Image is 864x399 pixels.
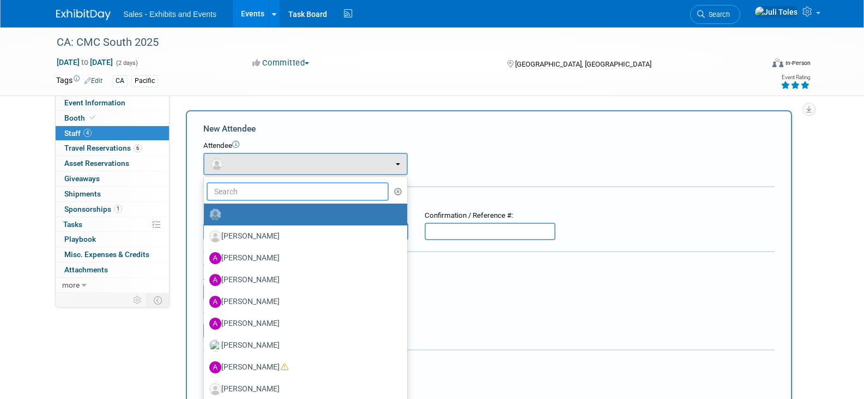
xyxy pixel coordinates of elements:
[515,60,651,68] span: [GEOGRAPHIC_DATA], [GEOGRAPHIC_DATA]
[131,75,158,87] div: Pacific
[124,10,216,19] span: Sales - Exhibits and Events
[64,159,129,168] span: Asset Reservations
[56,141,169,156] a: Travel Reservations6
[147,293,169,307] td: Toggle Event Tabs
[56,278,169,293] a: more
[64,189,101,198] span: Shipments
[699,57,811,73] div: Event Format
[56,96,169,110] a: Event Information
[64,98,125,107] span: Event Information
[64,129,92,138] span: Staff
[64,250,149,259] span: Misc. Expenses & Credits
[203,123,775,135] div: New Attendee
[203,194,775,205] div: Registration / Ticket Info (optional)
[754,6,798,18] img: Juli Toles
[115,59,138,67] span: (2 days)
[53,33,747,52] div: CA: CMC South 2025
[64,114,98,122] span: Booth
[209,252,221,264] img: A.jpg
[209,359,396,376] label: [PERSON_NAME]
[56,9,111,20] img: ExhibitDay
[209,271,396,289] label: [PERSON_NAME]
[209,228,396,245] label: [PERSON_NAME]
[90,115,95,121] i: Booth reservation complete
[203,141,775,151] div: Attendee
[209,315,396,332] label: [PERSON_NAME]
[56,57,113,67] span: [DATE] [DATE]
[56,187,169,201] a: Shipments
[112,75,128,87] div: CA
[209,383,221,395] img: Associate-Profile-5.png
[781,75,810,80] div: Event Rating
[203,260,775,271] div: Cost:
[56,171,169,186] a: Giveaways
[128,293,147,307] td: Personalize Event Tab Strip
[6,4,555,15] body: Rich Text Area. Press ALT-0 for help.
[209,337,396,354] label: [PERSON_NAME]
[690,5,740,24] a: Search
[83,129,92,137] span: 4
[56,232,169,247] a: Playbook
[209,274,221,286] img: A.jpg
[63,220,82,229] span: Tasks
[56,247,169,262] a: Misc. Expenses & Credits
[84,77,102,85] a: Edit
[209,380,396,398] label: [PERSON_NAME]
[209,296,221,308] img: A.jpg
[209,249,396,267] label: [PERSON_NAME]
[56,75,102,87] td: Tags
[64,235,96,243] span: Playbook
[209,361,221,373] img: A.jpg
[64,205,122,213] span: Sponsorships
[64,144,142,152] span: Travel Reservations
[80,58,90,67] span: to
[56,263,169,277] a: Attachments
[56,111,169,126] a: Booth
[56,217,169,232] a: Tasks
[249,57,313,69] button: Committed
[134,144,142,152] span: 6
[425,211,555,221] div: Confirmation / Reference #:
[64,265,108,274] span: Attachments
[203,358,775,368] div: Misc. Attachments & Notes
[772,58,783,67] img: Format-Inperson.png
[114,205,122,213] span: 1
[209,230,221,242] img: Associate-Profile-5.png
[62,281,80,289] span: more
[56,126,169,141] a: Staff4
[64,174,100,183] span: Giveaways
[207,182,389,201] input: Search
[209,318,221,330] img: A.jpg
[209,209,221,221] img: Unassigned-User-Icon.png
[209,293,396,311] label: [PERSON_NAME]
[56,202,169,217] a: Sponsorships1
[705,10,730,19] span: Search
[785,59,811,67] div: In-Person
[56,156,169,171] a: Asset Reservations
